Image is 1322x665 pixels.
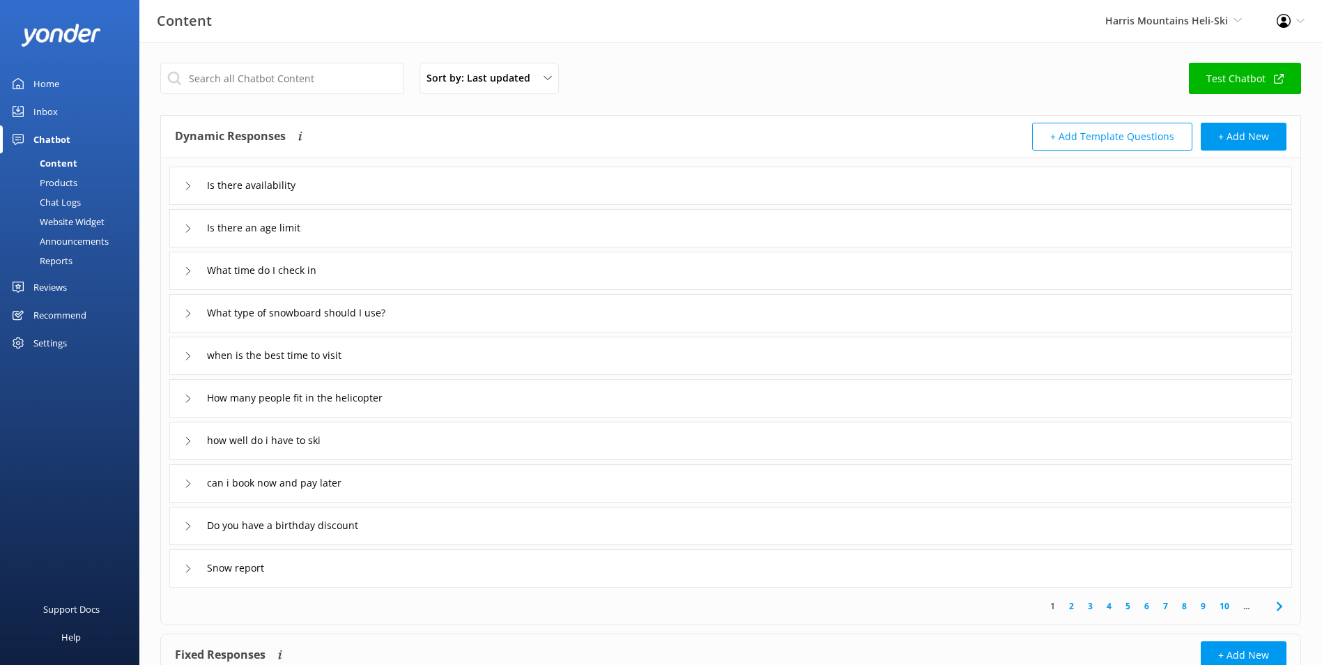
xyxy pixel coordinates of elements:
[8,212,105,231] div: Website Widget
[43,595,100,623] div: Support Docs
[21,24,101,47] img: yonder-white-logo.png
[160,63,404,94] input: Search all Chatbot Content
[8,231,109,251] div: Announcements
[33,301,86,329] div: Recommend
[8,251,72,270] div: Reports
[157,10,212,32] h3: Content
[175,123,286,151] h4: Dynamic Responses
[207,475,341,491] span: can i book now and pay later
[207,560,264,576] span: Snow report
[1201,123,1286,151] button: + Add New
[8,173,77,192] div: Products
[1032,123,1192,151] button: + Add Template Questions
[207,305,385,321] span: What type of snowboard should I use?
[1213,599,1236,613] a: 10
[1100,599,1119,613] a: 4
[1105,14,1228,27] span: Harris Mountains Heli-Ski
[1236,599,1256,613] span: ...
[33,273,67,301] div: Reviews
[8,251,139,270] a: Reports
[33,329,67,357] div: Settings
[1043,599,1062,613] a: 1
[8,212,139,231] a: Website Widget
[61,623,81,651] div: Help
[8,192,139,212] a: Chat Logs
[207,348,341,363] span: when is the best time to visit
[1156,599,1175,613] a: 7
[33,125,70,153] div: Chatbot
[8,153,77,173] div: Content
[207,390,383,406] span: How many people fit in the helicopter
[207,178,295,193] span: Is there availability
[1189,63,1301,94] a: Test Chatbot
[8,153,139,173] a: Content
[8,231,139,251] a: Announcements
[8,173,139,192] a: Products
[1119,599,1137,613] a: 5
[1081,599,1100,613] a: 3
[33,70,59,98] div: Home
[207,220,300,236] span: Is there an age limit
[1175,599,1194,613] a: 8
[1062,599,1081,613] a: 2
[1137,599,1156,613] a: 6
[1194,599,1213,613] a: 9
[426,70,539,86] span: Sort by: Last updated
[207,433,321,448] span: how well do i have to ski
[33,98,58,125] div: Inbox
[207,518,358,533] span: Do you have a birthday discount
[207,263,316,278] span: What time do I check in
[8,192,81,212] div: Chat Logs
